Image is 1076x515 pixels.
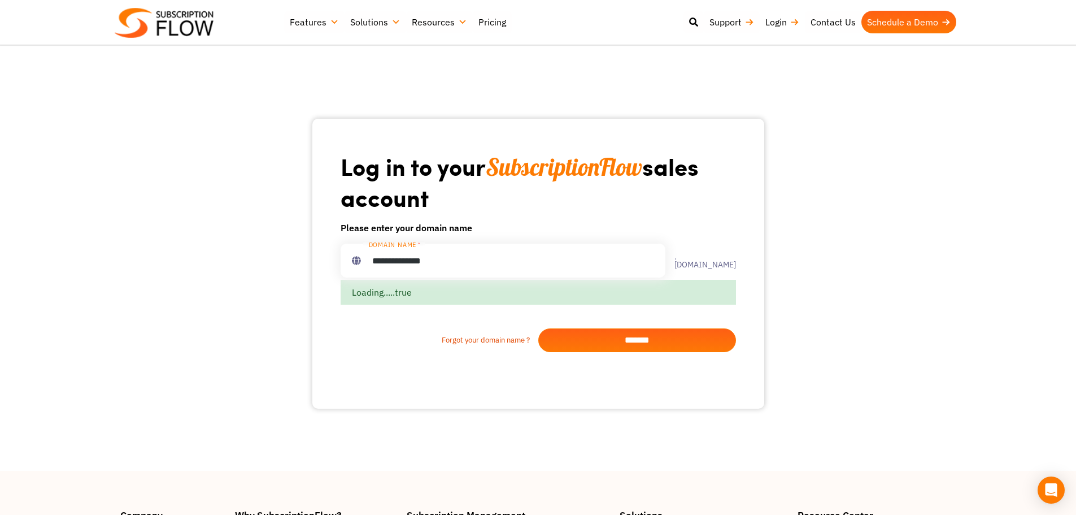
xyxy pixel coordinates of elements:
[345,11,406,33] a: Solutions
[284,11,345,33] a: Features
[406,11,473,33] a: Resources
[341,280,736,305] div: Loading.....true
[704,11,760,33] a: Support
[486,152,642,182] span: SubscriptionFlow
[665,253,736,269] label: .[DOMAIN_NAME]
[473,11,512,33] a: Pricing
[760,11,805,33] a: Login
[1038,477,1065,504] div: Open Intercom Messenger
[341,152,736,212] h1: Log in to your sales account
[341,221,736,235] h6: Please enter your domain name
[115,8,214,38] img: Subscriptionflow
[861,11,956,33] a: Schedule a Demo
[805,11,861,33] a: Contact Us
[341,335,538,346] a: Forgot your domain name ?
